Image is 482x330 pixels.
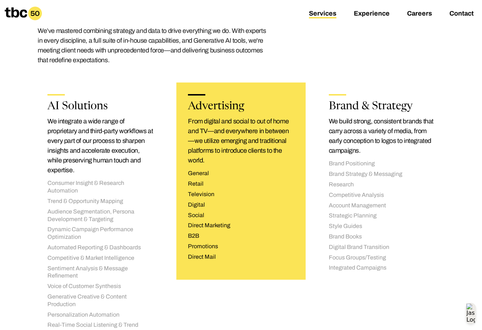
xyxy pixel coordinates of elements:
li: Account Management [329,202,435,210]
h2: Brand & Strategy [329,101,435,112]
li: Automated Reporting & Dashboards [47,244,153,251]
li: Brand Books [329,233,435,241]
p: We’ve mastered combining strategy and data to drive everything we do. With experts in every disci... [38,26,269,65]
li: Direct Marketing [188,222,294,229]
p: From digital and social to out of home and TV—and everywhere in between—we utilize emerging and t... [188,117,294,165]
li: B2B [188,232,294,240]
h2: AI Solutions [47,101,153,112]
li: Competitive & Market Intelligence [47,254,153,262]
a: Contact [449,10,474,18]
li: Digital [188,201,294,209]
li: Generative Creative & Content Production [47,293,153,308]
li: Digital Brand Transition [329,244,435,251]
li: Dynamic Campaign Performance Optimization [47,226,153,241]
li: Consumer Insight & Research Automation [47,179,153,195]
li: Audience Segmentation, Persona Development & Targeting [47,208,153,223]
li: Competitive Analysis [329,191,435,199]
li: Focus Groups/Testing [329,254,435,262]
li: General [188,170,294,177]
li: Personalization Automation [47,311,153,319]
li: Trend & Opportunity Mapping [47,198,153,205]
li: Style Guides [329,223,435,230]
li: Television [188,191,294,198]
li: Social [188,212,294,219]
li: Retail [188,180,294,188]
li: Direct Mail [188,253,294,261]
li: Strategic Planning [329,212,435,220]
li: Promotions [188,243,294,250]
a: Careers [407,10,432,18]
p: We integrate a wide range of proprietary and third-party workflows at every part of our process t... [47,117,153,175]
li: Brand Strategy & Messaging [329,170,435,178]
li: Research [329,181,435,189]
li: Voice of Customer Synthesis [47,283,153,290]
a: Experience [354,10,390,18]
a: Services [309,10,336,18]
p: We build strong, consistent brands that carry across a variety of media, from early conception to... [329,117,435,156]
li: Integrated Campaigns [329,264,435,272]
li: Brand Positioning [329,160,435,168]
li: Sentiment Analysis & Message Refinement [47,265,153,280]
h2: Advertising [188,101,294,112]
